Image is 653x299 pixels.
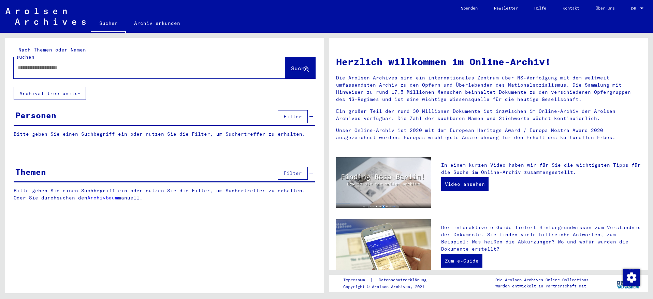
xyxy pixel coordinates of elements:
[16,47,86,60] mat-label: Nach Themen oder Namen suchen
[14,131,315,138] p: Bitte geben Sie einen Suchbegriff ein oder nutzen Sie die Filter, um Suchertreffer zu erhalten.
[441,254,482,268] a: Zum e-Guide
[343,284,435,290] p: Copyright © Arolsen Archives, 2021
[15,166,46,178] div: Themen
[336,74,641,103] p: Die Arolsen Archives sind ein internationales Zentrum über NS-Verfolgung mit dem weltweit umfasse...
[126,15,188,31] a: Archiv erkunden
[278,167,308,180] button: Filter
[336,127,641,141] p: Unser Online-Archiv ist 2020 mit dem European Heritage Award / Europa Nostra Award 2020 ausgezeic...
[336,55,641,69] h1: Herzlich willkommen im Online-Archiv!
[91,15,126,33] a: Suchen
[441,162,641,176] p: In einem kurzen Video haben wir für Sie die wichtigsten Tipps für die Suche im Online-Archiv zusa...
[284,114,302,120] span: Filter
[336,108,641,122] p: Ein großer Teil der rund 30 Millionen Dokumente ist inzwischen im Online-Archiv der Arolsen Archi...
[291,65,308,72] span: Suche
[441,224,641,253] p: Der interaktive e-Guide liefert Hintergrundwissen zum Verständnis der Dokumente. Sie finden viele...
[343,276,435,284] div: |
[623,269,640,286] img: Zustimmung ändern
[336,157,431,208] img: video.jpg
[5,8,86,25] img: Arolsen_neg.svg
[615,274,641,291] img: yv_logo.png
[284,170,302,176] span: Filter
[495,283,589,289] p: wurden entwickelt in Partnerschaft mit
[631,6,639,11] span: DE
[87,195,118,201] a: Archivbaum
[14,187,315,201] p: Bitte geben Sie einen Suchbegriff ein oder nutzen Sie die Filter, um Suchertreffer zu erhalten. O...
[336,219,431,283] img: eguide.jpg
[15,109,56,121] div: Personen
[623,269,639,285] div: Zustimmung ändern
[495,277,589,283] p: Die Arolsen Archives Online-Collections
[285,57,315,78] button: Suche
[14,87,86,100] button: Archival tree units
[441,177,489,191] a: Video ansehen
[373,276,435,284] a: Datenschutzerklärung
[278,110,308,123] button: Filter
[343,276,370,284] a: Impressum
